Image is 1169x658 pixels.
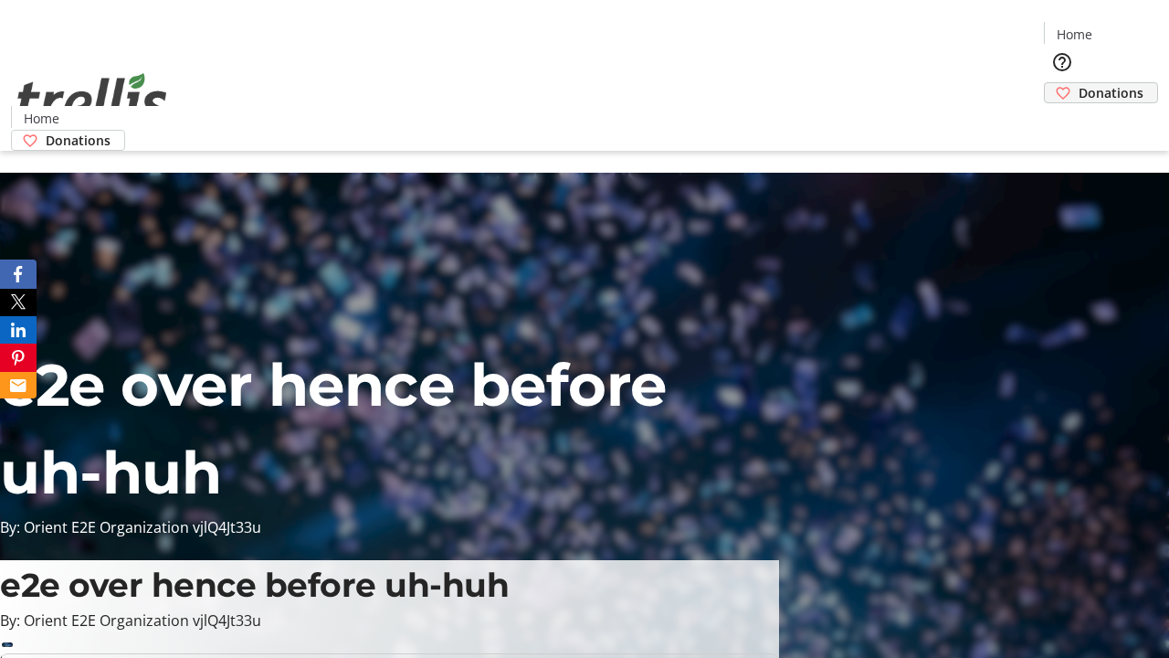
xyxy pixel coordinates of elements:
[1044,103,1080,140] button: Cart
[24,109,59,128] span: Home
[1045,25,1103,44] a: Home
[1044,44,1080,80] button: Help
[1057,25,1092,44] span: Home
[1044,82,1158,103] a: Donations
[11,130,125,151] a: Donations
[1079,83,1143,102] span: Donations
[46,131,111,150] span: Donations
[11,53,174,144] img: Orient E2E Organization vjlQ4Jt33u's Logo
[12,109,70,128] a: Home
